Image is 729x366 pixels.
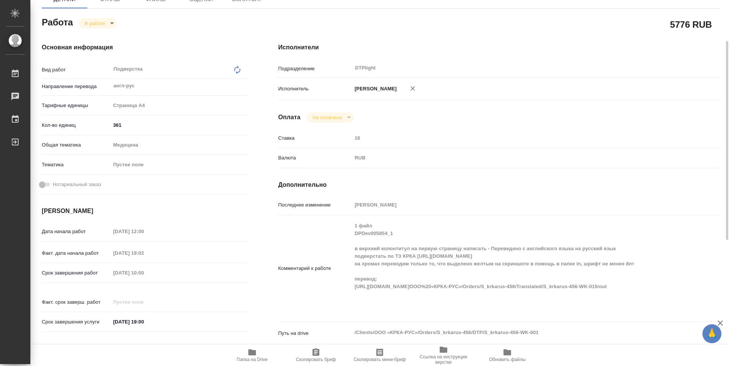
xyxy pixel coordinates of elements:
[42,15,73,28] h2: Работа
[237,357,268,362] span: Папка на Drive
[702,324,721,343] button: 🙏
[42,249,110,257] p: Факт. дата начала работ
[42,83,110,90] p: Направление перевода
[278,65,352,73] p: Подразделение
[42,121,110,129] p: Кол-во единиц
[110,267,177,278] input: Пустое поле
[475,345,539,366] button: Обновить файлы
[278,265,352,272] p: Комментарий к работе
[352,133,684,144] input: Пустое поле
[404,80,421,97] button: Удалить исполнителя
[110,248,177,259] input: Пустое поле
[42,66,110,74] p: Вид работ
[278,43,721,52] h4: Исполнители
[110,316,177,327] input: ✎ Введи что-нибудь
[352,199,684,210] input: Пустое поле
[42,228,110,235] p: Дата начала работ
[278,134,352,142] p: Ставка
[412,345,475,366] button: Ссылка на инструкции верстки
[110,139,248,151] div: Медицина
[278,180,721,189] h4: Дополнительно
[110,120,248,131] input: ✎ Введи что-нибудь
[310,114,344,121] button: Не оплачена
[79,18,117,28] div: В работе
[42,161,110,169] p: Тематика
[353,357,406,362] span: Скопировать мини-бриф
[82,20,107,27] button: В работе
[416,354,471,365] span: Ссылка на инструкции верстки
[278,330,352,337] p: Путь на drive
[489,357,526,362] span: Обновить файлы
[53,181,101,188] span: Нотариальный заказ
[42,43,248,52] h4: Основная информация
[352,151,684,164] div: RUB
[306,112,353,123] div: В работе
[352,326,684,339] textarea: /Clients/ООО «КРКА-РУС»/Orders/S_krkarus-456/DTP/S_krkarus-456-WK-001
[352,219,684,316] textarea: 1 файл DPDev005854_1 в верхний колонтитул на первую страницу написать - Переведено с английского ...
[220,345,284,366] button: Папка на Drive
[284,345,348,366] button: Скопировать бриф
[42,207,248,216] h4: [PERSON_NAME]
[278,113,301,122] h4: Оплата
[670,18,712,31] h2: 5776 RUB
[42,141,110,149] p: Общая тематика
[296,357,336,362] span: Скопировать бриф
[278,154,352,162] p: Валюта
[110,297,177,308] input: Пустое поле
[705,326,718,342] span: 🙏
[278,201,352,209] p: Последнее изменение
[42,318,110,326] p: Срок завершения услуги
[352,85,397,93] p: [PERSON_NAME]
[348,345,412,366] button: Скопировать мини-бриф
[110,226,177,237] input: Пустое поле
[110,99,248,112] div: Страница А4
[42,269,110,277] p: Срок завершения работ
[42,298,110,306] p: Факт. срок заверш. работ
[113,161,239,169] div: Пустое поле
[42,102,110,109] p: Тарифные единицы
[110,158,248,171] div: Пустое поле
[278,85,352,93] p: Исполнитель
